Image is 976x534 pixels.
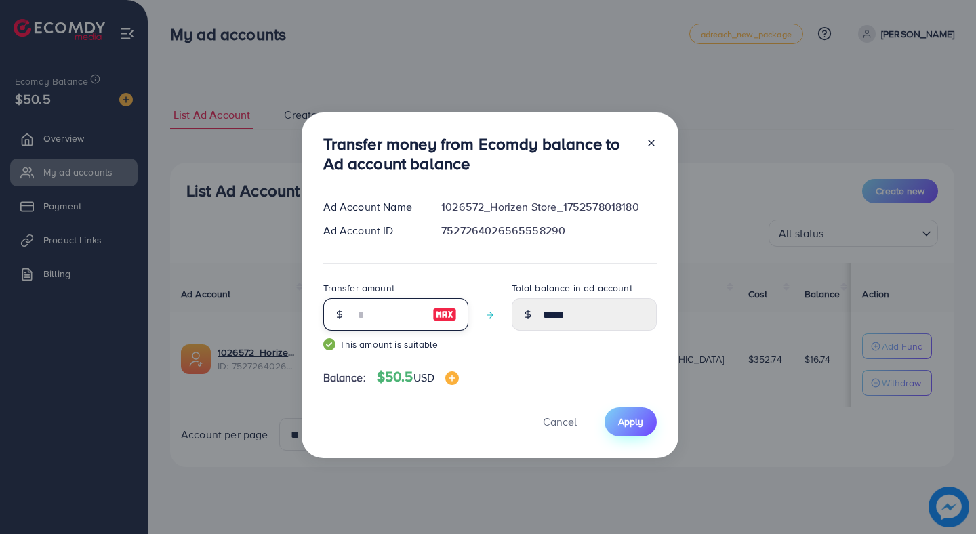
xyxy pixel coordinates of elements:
label: Transfer amount [323,281,394,295]
img: image [445,371,459,385]
div: Ad Account ID [312,223,431,239]
button: Cancel [526,407,594,436]
small: This amount is suitable [323,337,468,351]
span: Cancel [543,414,577,429]
div: 1026572_Horizen Store_1752578018180 [430,199,667,215]
span: USD [413,370,434,385]
span: Apply [618,415,643,428]
div: 7527264026565558290 [430,223,667,239]
h3: Transfer money from Ecomdy balance to Ad account balance [323,134,635,173]
img: guide [323,338,335,350]
img: image [432,306,457,323]
label: Total balance in ad account [512,281,632,295]
button: Apply [605,407,657,436]
div: Ad Account Name [312,199,431,215]
span: Balance: [323,370,366,386]
h4: $50.5 [377,369,459,386]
